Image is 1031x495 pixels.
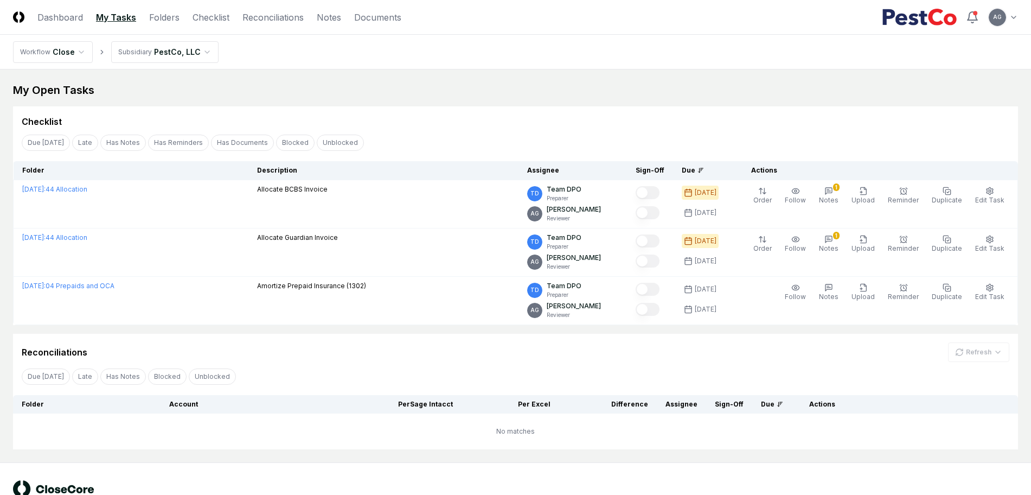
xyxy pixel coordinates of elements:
a: Reconciliations [242,11,304,24]
th: Folder [14,161,248,180]
button: Reminder [886,185,921,207]
p: [PERSON_NAME] [547,253,601,263]
button: Upload [849,233,877,256]
div: My Open Tasks [13,82,1018,98]
span: AG [530,258,539,266]
a: [DATE]:44 Allocation [22,185,87,193]
p: Team DPO [547,185,581,194]
span: TD [530,189,539,198]
div: [DATE] [695,284,716,294]
th: Description [248,161,518,180]
a: [DATE]:04 Prepaids and OCA [22,282,114,290]
th: Folder [13,395,161,414]
button: Reminder [886,281,921,304]
span: [DATE] : [22,282,46,290]
span: Edit Task [975,293,1004,301]
span: Duplicate [932,293,962,301]
button: 1Notes [817,233,841,256]
span: Notes [819,293,838,301]
a: Checklist [193,11,229,24]
span: Follow [785,293,806,301]
span: Edit Task [975,196,1004,204]
a: Folders [149,11,180,24]
span: Order [753,244,772,252]
p: Allocate Guardian Invoice [257,233,338,243]
button: Mark complete [636,234,659,247]
span: Follow [785,196,806,204]
p: [PERSON_NAME] [547,205,601,214]
button: Order [751,185,774,207]
button: Mark complete [636,303,659,316]
img: Logo [13,11,24,23]
button: Edit Task [973,281,1007,304]
div: 1 [833,183,840,191]
th: Per Sage Intacct [364,395,462,414]
p: Reviewer [547,263,601,271]
div: Workflow [20,47,50,57]
span: Upload [851,244,875,252]
button: Due Today [22,135,70,151]
button: 1Notes [817,185,841,207]
a: My Tasks [96,11,136,24]
p: [PERSON_NAME] [547,301,601,311]
p: Team DPO [547,233,581,243]
a: Notes [317,11,341,24]
button: Unblocked [317,135,364,151]
div: Due [682,166,725,175]
button: Has Notes [100,369,146,385]
button: Mark complete [636,283,659,296]
a: [DATE]:44 Allocation [22,233,87,242]
button: Unblocked [189,369,236,385]
td: No matches [13,414,1018,449]
span: [DATE] : [22,185,46,193]
p: Reviewer [547,311,601,319]
p: Preparer [547,194,581,202]
th: Assignee [657,395,706,414]
div: Actions [801,399,1009,409]
button: Duplicate [930,281,964,304]
button: Blocked [276,135,315,151]
span: TD [530,238,539,246]
button: Duplicate [930,185,964,207]
button: Notes [817,281,841,304]
div: Checklist [22,115,62,128]
button: Follow [783,281,808,304]
p: Reviewer [547,214,601,223]
button: Edit Task [973,185,1007,207]
span: Duplicate [932,196,962,204]
span: Duplicate [932,244,962,252]
th: Sign-Off [706,395,752,414]
button: Order [751,233,774,256]
span: AG [530,210,539,218]
p: Team DPO [547,281,581,291]
p: Preparer [547,291,581,299]
button: Blocked [148,369,187,385]
div: Account [169,399,356,409]
span: AG [993,13,1002,21]
button: Follow [783,233,808,256]
span: Upload [851,196,875,204]
img: PestCo logo [882,9,957,26]
span: Reminder [888,293,919,301]
button: Duplicate [930,233,964,256]
div: [DATE] [695,304,716,314]
span: [DATE] : [22,233,46,242]
p: Allocate BCBS Invoice [257,185,328,194]
span: Notes [819,244,838,252]
span: Follow [785,244,806,252]
button: Late [72,135,98,151]
div: Due [761,399,783,409]
div: 1 [833,232,840,239]
button: Mark complete [636,186,659,199]
span: Edit Task [975,244,1004,252]
button: AG [988,8,1007,27]
div: [DATE] [695,236,716,246]
a: Dashboard [37,11,83,24]
nav: breadcrumb [13,41,219,63]
div: [DATE] [695,188,716,198]
div: [DATE] [695,256,716,266]
div: [DATE] [695,208,716,218]
th: Sign-Off [627,161,673,180]
div: Reconciliations [22,346,87,359]
button: Reminder [886,233,921,256]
